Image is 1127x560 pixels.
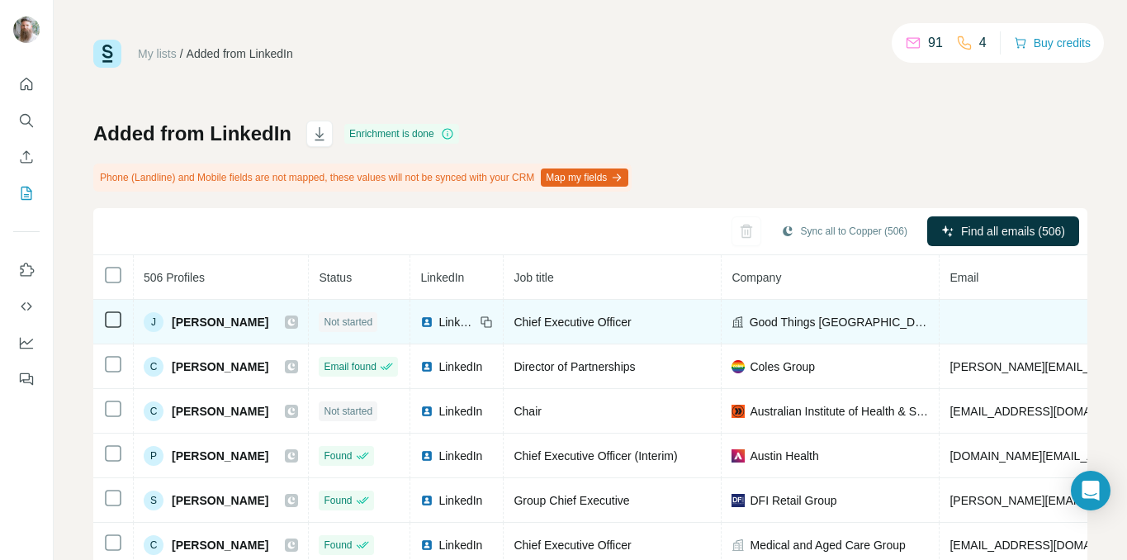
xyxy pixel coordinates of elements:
[319,271,352,284] span: Status
[324,493,352,508] span: Found
[172,314,268,330] span: [PERSON_NAME]
[144,491,163,510] div: S
[420,271,464,284] span: LinkedIn
[138,47,177,60] a: My lists
[324,404,372,419] span: Not started
[13,106,40,135] button: Search
[344,124,459,144] div: Enrichment is done
[438,358,482,375] span: LinkedIn
[324,315,372,330] span: Not started
[13,364,40,394] button: Feedback
[1014,31,1091,55] button: Buy credits
[172,403,268,420] span: [PERSON_NAME]
[324,538,352,553] span: Found
[144,357,163,377] div: C
[979,33,987,53] p: 4
[750,314,930,330] span: Good Things [GEOGRAPHIC_DATA]
[750,358,815,375] span: Coles Group
[732,360,745,373] img: company-logo
[13,17,40,43] img: Avatar
[172,537,268,553] span: [PERSON_NAME]
[93,40,121,68] img: Surfe Logo
[13,142,40,172] button: Enrich CSV
[13,328,40,358] button: Dashboard
[420,449,433,463] img: LinkedIn logo
[420,494,433,507] img: LinkedIn logo
[324,359,376,374] span: Email found
[750,537,905,553] span: Medical and Aged Care Group
[732,449,745,463] img: company-logo
[732,271,781,284] span: Company
[928,33,943,53] p: 91
[420,405,433,418] img: LinkedIn logo
[438,314,475,330] span: LinkedIn
[13,292,40,321] button: Use Surfe API
[172,448,268,464] span: [PERSON_NAME]
[732,405,745,418] img: company-logo
[420,360,433,373] img: LinkedIn logo
[949,271,978,284] span: Email
[541,168,628,187] button: Map my fields
[324,448,352,463] span: Found
[514,271,553,284] span: Job title
[187,45,293,62] div: Added from LinkedIn
[144,401,163,421] div: C
[514,494,629,507] span: Group Chief Executive
[13,178,40,208] button: My lists
[438,492,482,509] span: LinkedIn
[750,403,929,420] span: Australian Institute of Health & Safety
[514,539,631,552] span: Chief Executive Officer
[769,219,919,244] button: Sync all to Copper (506)
[514,405,541,418] span: Chair
[1071,471,1110,510] div: Open Intercom Messenger
[144,271,205,284] span: 506 Profiles
[13,69,40,99] button: Quick start
[438,537,482,553] span: LinkedIn
[13,255,40,285] button: Use Surfe on LinkedIn
[172,358,268,375] span: [PERSON_NAME]
[93,164,632,192] div: Phone (Landline) and Mobile fields are not mapped, these values will not be synced with your CRM
[172,492,268,509] span: [PERSON_NAME]
[420,539,433,552] img: LinkedIn logo
[750,448,818,464] span: Austin Health
[732,494,745,507] img: company-logo
[514,360,635,373] span: Director of Partnerships
[514,449,677,463] span: Chief Executive Officer (Interim)
[144,446,163,466] div: P
[961,223,1065,240] span: Find all emails (506)
[514,316,631,329] span: Chief Executive Officer
[927,216,1079,246] button: Find all emails (506)
[438,448,482,464] span: LinkedIn
[750,492,836,509] span: DFI Retail Group
[420,316,433,329] img: LinkedIn logo
[144,312,163,332] div: J
[144,535,163,555] div: C
[93,121,291,147] h1: Added from LinkedIn
[438,403,482,420] span: LinkedIn
[180,45,183,62] li: /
